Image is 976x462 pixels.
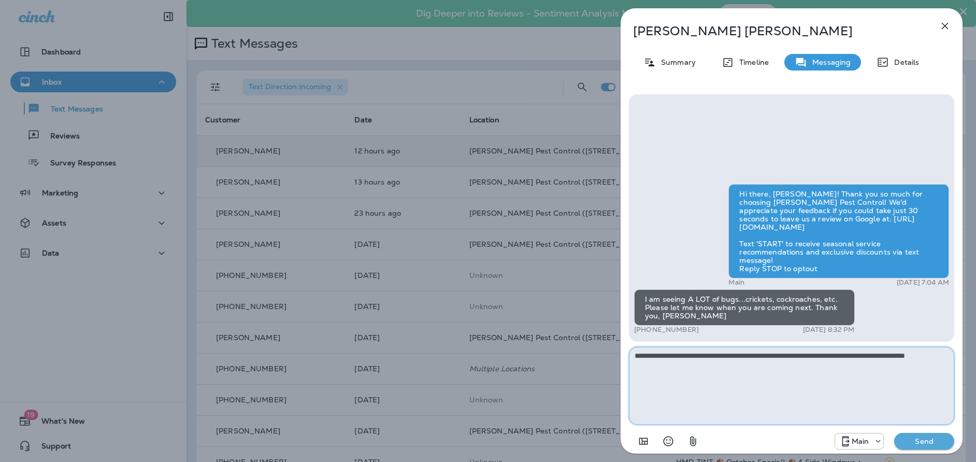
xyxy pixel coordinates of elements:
p: [PHONE_NUMBER] [634,326,699,334]
p: [DATE] 8:32 PM [803,326,855,334]
p: Send [902,437,946,446]
div: Hi there, [PERSON_NAME]! Thank you so much for choosing [PERSON_NAME] Pest Control! We'd apprecia... [728,184,949,278]
p: Messaging [807,58,851,66]
p: Timeline [734,58,769,66]
button: Send [894,433,954,450]
p: Summary [656,58,696,66]
p: [DATE] 7:04 AM [897,278,949,287]
div: I am seeing A LOT of bugs...crickets, cockroaches, etc. Please let me know when you are coming ne... [634,289,855,326]
button: Select an emoji [658,431,679,452]
p: Main [852,437,869,445]
div: +1 (480) 400-1835 [835,435,884,447]
p: Main [728,278,744,287]
p: Details [889,58,919,66]
p: [PERSON_NAME] [PERSON_NAME] [633,24,916,38]
button: Add in a premade template [633,431,654,452]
